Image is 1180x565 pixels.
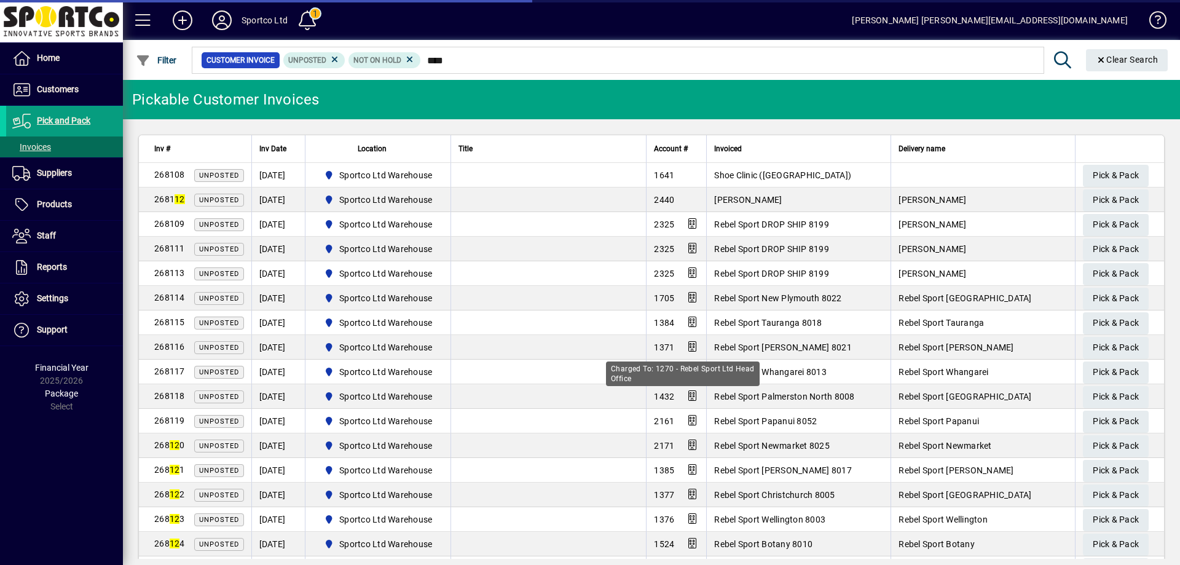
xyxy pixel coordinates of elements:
div: Inv Date [259,142,297,156]
div: Pickable Customer Invoices [132,90,320,109]
span: 268 1 [154,465,185,475]
span: Unposted [199,245,239,253]
em: 12 [170,440,180,450]
td: [DATE] [251,286,305,310]
mat-chip: Hold Status: Not On Hold [348,52,420,68]
span: Sportco Ltd Warehouse [319,266,438,281]
span: Rebel Sport Wellington [899,515,988,524]
td: [DATE] [251,335,305,360]
td: [DATE] [251,310,305,335]
div: Delivery name [899,142,1068,156]
span: Sportco Ltd Warehouse [319,168,438,183]
span: Rebel Sport [PERSON_NAME] 8021 [714,342,852,352]
span: Invoices [12,142,51,152]
span: Sportco Ltd Warehouse [339,513,432,526]
span: 268119 [154,416,185,425]
span: Sportco Ltd Warehouse [319,242,438,256]
span: Rebel Sport [GEOGRAPHIC_DATA] [899,293,1031,303]
div: Title [458,142,639,156]
span: Rebel Sport Newmarket [899,441,991,451]
span: Sportco Ltd Warehouse [339,538,432,550]
span: Rebel Sport Papanui [899,416,979,426]
span: Delivery name [899,142,945,156]
em: 12 [170,489,180,499]
span: Customers [37,84,79,94]
span: Rebel Sport DROP SHIP 8199 [714,219,829,229]
span: Sportco Ltd Warehouse [319,537,438,551]
span: Unposted [199,319,239,327]
span: Rebel Sport Tauranga [899,318,984,328]
span: Pick & Pack [1093,165,1139,186]
em: 12 [170,514,180,524]
td: [DATE] [251,483,305,507]
span: Pick & Pack [1093,534,1139,555]
span: Sportco Ltd Warehouse [319,315,438,330]
span: Pick & Pack [1093,460,1139,481]
span: Inv Date [259,142,286,156]
span: Sportco Ltd Warehouse [319,291,438,306]
span: 268113 [154,268,185,278]
span: Inv # [154,142,170,156]
td: [DATE] [251,212,305,237]
span: 268109 [154,219,185,229]
button: Pick & Pack [1083,362,1149,384]
span: 268115 [154,317,185,327]
span: Sportco Ltd Warehouse [339,489,432,501]
button: Pick & Pack [1083,411,1149,433]
span: Sportco Ltd Warehouse [319,488,438,502]
td: [DATE] [251,409,305,433]
span: Rebel Sport Palmerston North 8008 [714,392,854,401]
span: Unposted [199,368,239,376]
button: Pick & Pack [1083,214,1149,236]
span: 1641 [654,170,674,180]
span: Pick & Pack [1093,215,1139,235]
td: [DATE] [251,532,305,556]
span: Unposted [199,393,239,401]
span: Sportco Ltd Warehouse [319,340,438,355]
span: Rebel Sport Tauranga 8018 [714,318,822,328]
span: Unposted [199,516,239,524]
button: Pick & Pack [1083,189,1149,211]
a: Customers [6,74,123,105]
button: Pick & Pack [1083,263,1149,285]
span: Unposted [199,491,239,499]
span: 2440 [654,195,674,205]
span: Staff [37,231,56,240]
span: Support [37,325,68,334]
span: Pick & Pack [1093,362,1139,382]
div: Location [313,142,444,156]
td: [DATE] [251,163,305,188]
em: 12 [175,194,185,204]
div: [PERSON_NAME] [PERSON_NAME][EMAIL_ADDRESS][DOMAIN_NAME] [852,10,1128,30]
td: [DATE] [251,261,305,286]
span: 268111 [154,243,185,253]
span: Sportco Ltd Warehouse [339,390,432,403]
span: 268 3 [154,514,185,524]
span: Sportco Ltd Warehouse [339,440,432,452]
span: Pick & Pack [1093,411,1139,432]
span: 268116 [154,342,185,352]
span: Sportco Ltd Warehouse [319,414,438,429]
span: Rebel Sport [GEOGRAPHIC_DATA] [899,490,1031,500]
div: Sportco Ltd [242,10,288,30]
span: Rebel Sport DROP SHIP 8199 [714,269,829,279]
button: Pick & Pack [1083,435,1149,457]
span: Rebel Sport [GEOGRAPHIC_DATA] [899,392,1031,401]
span: Not On Hold [353,56,401,65]
span: Pick & Pack [1093,288,1139,309]
a: Invoices [6,136,123,157]
span: Pick and Pack [37,116,90,125]
span: Invoiced [714,142,742,156]
span: Sportco Ltd Warehouse [319,389,438,404]
button: Pick & Pack [1083,386,1149,408]
button: Pick & Pack [1083,509,1149,531]
span: 2681 [154,194,185,204]
a: Home [6,43,123,74]
span: Pick & Pack [1093,239,1139,259]
span: Suppliers [37,168,72,178]
span: Unposted [199,417,239,425]
span: Rebel Sport Newmarket 8025 [714,441,830,451]
span: 1371 [654,342,674,352]
span: Sportco Ltd Warehouse [339,292,432,304]
span: Rebel Sport Wellington 8003 [714,515,825,524]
